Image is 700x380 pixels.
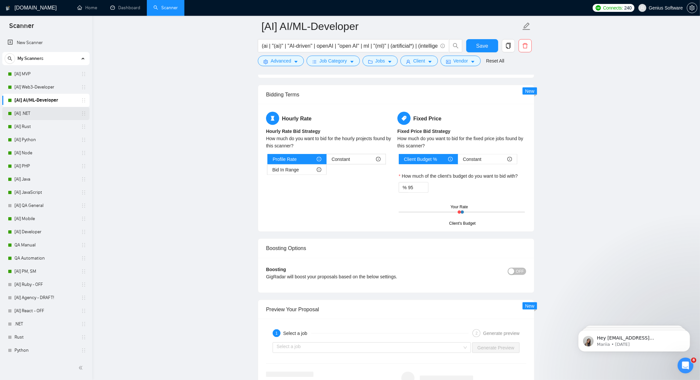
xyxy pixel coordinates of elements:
[14,225,77,239] a: [AI] Developer
[687,5,697,11] span: setting
[14,304,77,317] a: [AI] React - OFF
[603,4,623,12] span: Connects:
[81,190,86,195] span: holder
[14,67,77,81] a: [AI] MVP
[283,329,311,337] div: Select a job
[14,291,77,304] a: [AI] Agency - DRAFT!
[453,57,468,64] span: Vendor
[266,112,395,125] h5: Hourly Rate
[4,21,39,35] span: Scanner
[14,186,77,199] a: [AI] JavaScript
[14,81,77,94] a: [AI] Web3-Developer
[486,57,504,64] a: Reset All
[406,59,411,64] span: user
[81,282,86,287] span: holder
[14,331,77,344] a: Rust
[81,348,86,353] span: holder
[271,57,291,64] span: Advanced
[266,135,395,149] div: How much do you want to bid for the hourly projects found by this scanner?
[81,203,86,208] span: holder
[261,18,521,35] input: Scanner name...
[397,135,526,149] div: How much do you want to bid for the fixed price jobs found by this scanner?
[397,112,526,125] h5: Fixed Price
[450,204,468,210] div: Your Rate
[81,71,86,77] span: holder
[266,112,279,125] span: hourglass
[376,157,381,162] span: info-circle
[2,36,90,49] li: New Scanner
[472,342,520,353] button: Generate Preview
[471,59,475,64] span: caret-down
[266,239,526,258] div: Boosting Options
[8,36,84,49] a: New Scanner
[408,183,428,192] input: How much of the client's budget do you want to bid with?
[525,89,534,94] span: New
[266,129,320,134] b: Hourly Rate Bid Strategy
[266,273,461,280] div: GigRadar will boost your proposals based on the below settings.
[262,42,438,50] input: Search Freelance Jobs...
[110,5,140,11] a: dashboardDashboard
[14,199,77,212] a: [AI] QA General
[81,216,86,221] span: holder
[404,154,437,164] span: Client Budget %
[77,5,97,11] a: homeHome
[14,278,77,291] a: [AI] Ruby - OFF
[441,44,445,48] span: info-circle
[81,295,86,300] span: holder
[14,94,77,107] a: [AI] AI/ML-Developer
[466,39,498,52] button: Save
[502,43,515,49] span: copy
[294,59,298,64] span: caret-down
[397,112,411,125] span: tag
[317,157,321,162] span: info-circle
[507,157,512,162] span: info-circle
[14,212,77,225] a: [AI] Mobile
[14,107,77,120] a: [AI] .NET
[14,133,77,146] a: [AI] Python
[388,59,392,64] span: caret-down
[273,154,297,164] span: Profile Rate
[476,42,488,50] span: Save
[525,303,534,309] span: New
[516,268,524,275] span: OFF
[350,59,354,64] span: caret-down
[428,59,432,64] span: caret-down
[446,59,451,64] span: idcard
[678,358,693,373] iframe: Intercom live chat
[691,358,696,363] span: 8
[81,85,86,90] span: holder
[276,331,278,336] span: 1
[81,98,86,103] span: holder
[266,300,526,319] div: Preview Your Proposal
[463,154,481,164] span: Constant
[332,154,350,164] span: Constant
[368,59,373,64] span: folder
[17,52,43,65] span: My Scanners
[363,56,398,66] button: folderJobscaret-down
[449,43,462,49] span: search
[81,111,86,116] span: holder
[413,57,425,64] span: Client
[153,5,178,11] a: searchScanner
[319,57,347,64] span: Job Category
[624,4,632,12] span: 240
[81,269,86,274] span: holder
[400,56,438,66] button: userClientcaret-down
[14,160,77,173] a: [AI] PHP
[81,308,86,314] span: holder
[81,335,86,340] span: holder
[5,53,15,64] button: search
[449,220,475,227] div: Client's Budget
[272,165,299,175] span: Bid In Range
[266,267,286,272] b: Boosting
[81,229,86,235] span: holder
[312,59,317,64] span: bars
[14,239,77,252] a: QA Manual
[475,331,478,336] span: 2
[263,59,268,64] span: setting
[14,317,77,331] a: .NET
[14,252,77,265] a: QA Automation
